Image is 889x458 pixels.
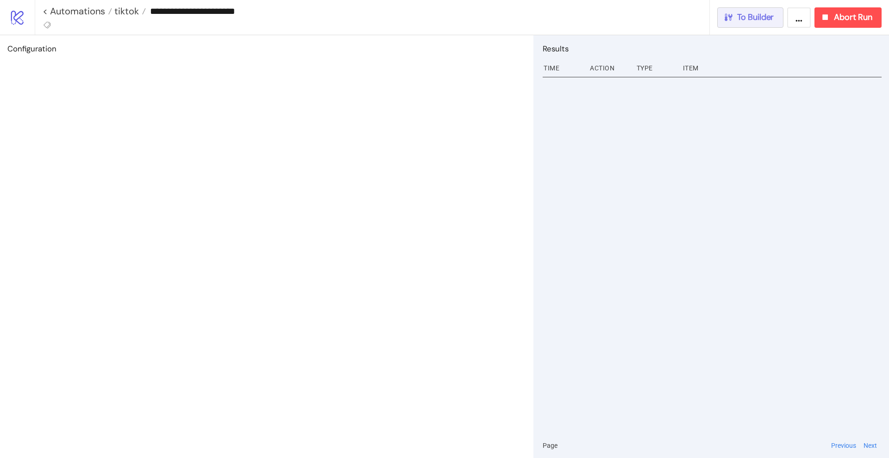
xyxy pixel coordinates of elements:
[7,43,526,55] h2: Configuration
[787,7,811,28] button: ...
[814,7,882,28] button: Abort Run
[43,6,112,16] a: < Automations
[834,12,872,23] span: Abort Run
[828,440,859,451] button: Previous
[112,6,146,16] a: tiktok
[543,440,557,451] span: Page
[112,5,139,17] span: tiktok
[589,59,629,77] div: Action
[861,440,880,451] button: Next
[543,43,882,55] h2: Results
[737,12,774,23] span: To Builder
[717,7,784,28] button: To Builder
[682,59,882,77] div: Item
[543,59,582,77] div: Time
[636,59,676,77] div: Type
